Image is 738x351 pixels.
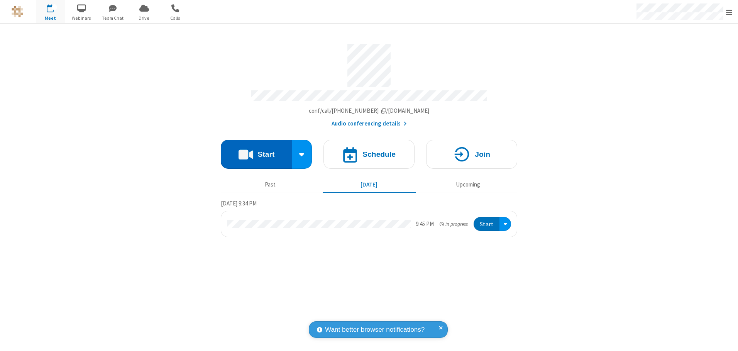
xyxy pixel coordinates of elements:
[332,119,407,128] button: Audio conferencing details
[67,15,96,22] span: Webinars
[416,220,434,229] div: 9:45 PM
[309,107,430,115] button: Copy my meeting room linkCopy my meeting room link
[221,140,292,169] button: Start
[421,177,515,192] button: Upcoming
[499,217,511,231] div: Open menu
[323,177,416,192] button: [DATE]
[221,200,257,207] span: [DATE] 9:34 PM
[12,6,23,17] img: QA Selenium DO NOT DELETE OR CHANGE
[98,15,127,22] span: Team Chat
[257,151,274,158] h4: Start
[474,217,499,231] button: Start
[221,199,517,237] section: Today's Meetings
[426,140,517,169] button: Join
[36,15,65,22] span: Meet
[440,220,468,228] em: in progress
[161,15,190,22] span: Calls
[475,151,490,158] h4: Join
[309,107,430,114] span: Copy my meeting room link
[130,15,159,22] span: Drive
[224,177,317,192] button: Past
[292,140,312,169] div: Start conference options
[52,4,57,10] div: 1
[221,38,517,128] section: Account details
[325,325,425,335] span: Want better browser notifications?
[362,151,396,158] h4: Schedule
[323,140,415,169] button: Schedule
